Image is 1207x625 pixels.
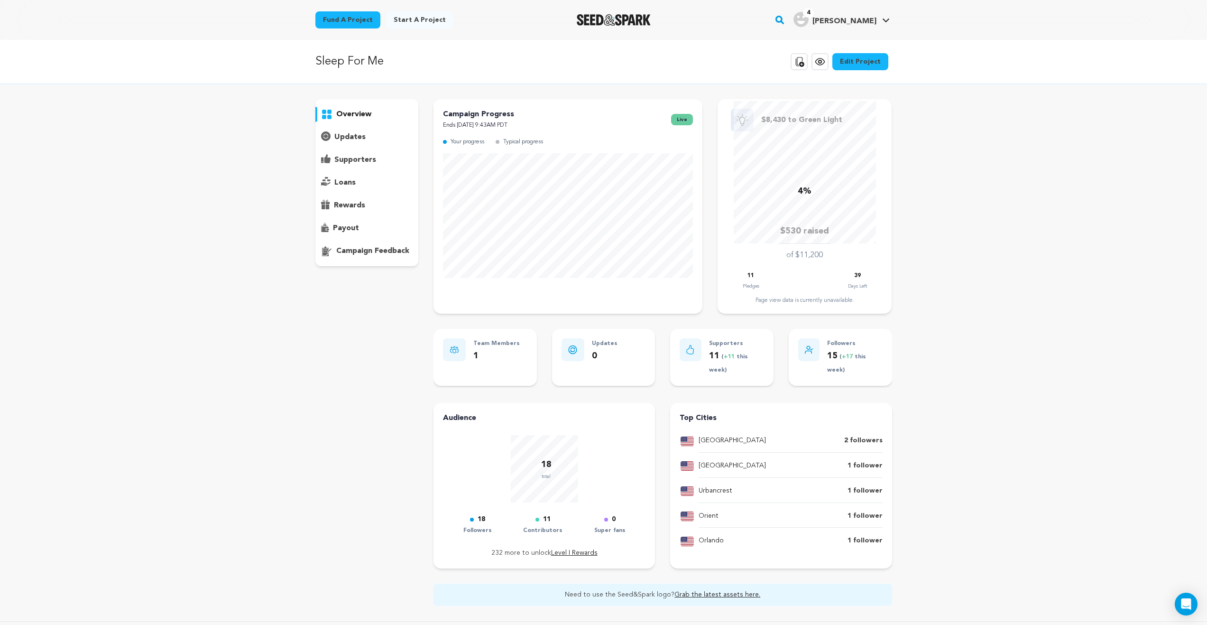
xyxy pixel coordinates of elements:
[334,177,356,188] p: loans
[315,175,419,190] button: loans
[792,10,892,30] span: Vincent R.'s Profile
[854,271,861,281] p: 39
[848,281,867,291] p: Days Left
[334,131,366,143] p: updates
[577,14,651,26] a: Seed&Spark Homepage
[612,514,616,525] p: 0
[786,250,823,261] p: of $11,200
[443,120,514,131] p: Ends [DATE] 9:43AM PDT
[541,472,552,481] p: total
[443,109,514,120] p: Campaign Progress
[473,349,520,363] p: 1
[463,525,492,536] p: Followers
[709,338,764,349] p: Supporters
[577,14,651,26] img: Seed&Spark Logo Dark Mode
[792,10,892,27] a: Vincent R.'s Profile
[803,8,814,18] span: 4
[699,511,719,522] p: Orient
[315,243,419,259] button: campaign feedback
[523,525,562,536] p: Contributors
[503,137,543,148] p: Typical progress
[334,154,376,166] p: supporters
[747,271,754,281] p: 11
[848,535,883,547] p: 1 follower
[551,550,598,556] a: Level I Rewards
[315,130,419,145] button: updates
[336,109,371,120] p: overview
[699,535,724,547] p: Orlando
[727,297,882,304] div: Page view data is currently unavailable.
[827,354,866,373] span: ( this week)
[315,221,419,236] button: payout
[832,53,888,70] a: Edit Project
[478,514,485,525] p: 18
[848,485,883,497] p: 1 follower
[827,349,882,377] p: 15
[333,223,359,234] p: payout
[709,349,764,377] p: 11
[671,114,693,125] span: live
[848,511,883,522] p: 1 follower
[793,12,876,27] div: Vincent R.'s Profile
[699,435,766,447] p: [GEOGRAPHIC_DATA]
[699,460,766,472] p: [GEOGRAPHIC_DATA]
[844,435,883,447] p: 2 followers
[541,458,552,472] p: 18
[743,281,759,291] p: Pledges
[592,338,617,349] p: Updates
[336,245,409,257] p: campaign feedback
[443,548,645,559] p: 232 more to unlock
[543,514,551,525] p: 11
[793,12,809,27] img: user.png
[473,338,520,349] p: Team Members
[592,349,617,363] p: 0
[812,18,876,25] span: [PERSON_NAME]
[315,107,419,122] button: overview
[1175,593,1198,616] div: Open Intercom Messenger
[315,11,380,28] a: Fund a project
[827,338,882,349] p: Followers
[709,354,748,373] span: ( this week)
[798,185,811,198] p: 4%
[724,354,737,360] span: +11
[451,137,484,148] p: Your progress
[315,152,419,168] button: supporters
[674,591,760,598] a: Grab the latest assets here.
[594,525,626,536] p: Super fans
[699,485,732,497] p: Urbancrest
[842,354,855,360] span: +17
[848,460,883,472] p: 1 follower
[680,412,882,424] h4: Top Cities
[439,589,886,601] p: Need to use the Seed&Spark logo?
[334,200,365,211] p: rewards
[443,412,645,424] h4: Audience
[386,11,453,28] a: Start a project
[315,198,419,213] button: rewards
[315,53,384,70] p: Sleep For Me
